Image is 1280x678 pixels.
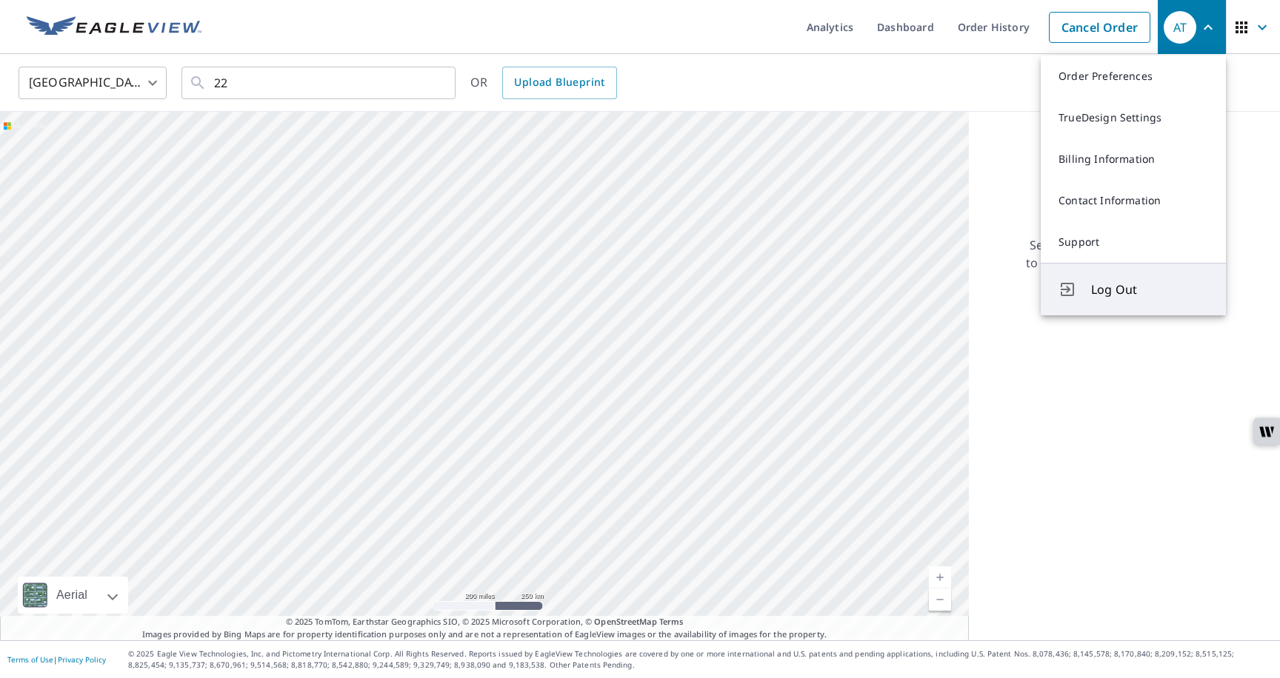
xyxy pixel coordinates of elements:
[1091,281,1208,298] span: Log Out
[19,62,167,104] div: [GEOGRAPHIC_DATA]
[502,67,616,99] a: Upload Blueprint
[1049,12,1150,43] a: Cancel Order
[1164,11,1196,44] div: AT
[214,62,425,104] input: Search by address or latitude-longitude
[1025,236,1224,272] p: Searching for a property address to view a list of available products.
[7,655,106,664] p: |
[514,73,604,92] span: Upload Blueprint
[1041,56,1226,97] a: Order Preferences
[659,616,684,627] a: Terms
[1041,263,1226,315] button: Log Out
[1041,97,1226,138] a: TrueDesign Settings
[1041,221,1226,263] a: Support
[58,654,106,665] a: Privacy Policy
[7,654,53,665] a: Terms of Use
[470,67,617,99] div: OR
[929,566,951,588] a: Current Level 5, Zoom In
[1041,180,1226,221] a: Contact Information
[52,577,92,614] div: Aerial
[18,577,128,614] div: Aerial
[286,616,684,628] span: © 2025 TomTom, Earthstar Geographics SIO, © 2025 Microsoft Corporation, ©
[929,588,951,611] a: Current Level 5, Zoom Out
[594,616,656,627] a: OpenStreetMap
[128,648,1273,671] p: © 2025 Eagle View Technologies, Inc. and Pictometry International Corp. All Rights Reserved. Repo...
[27,16,201,38] img: EV Logo
[1041,138,1226,180] a: Billing Information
